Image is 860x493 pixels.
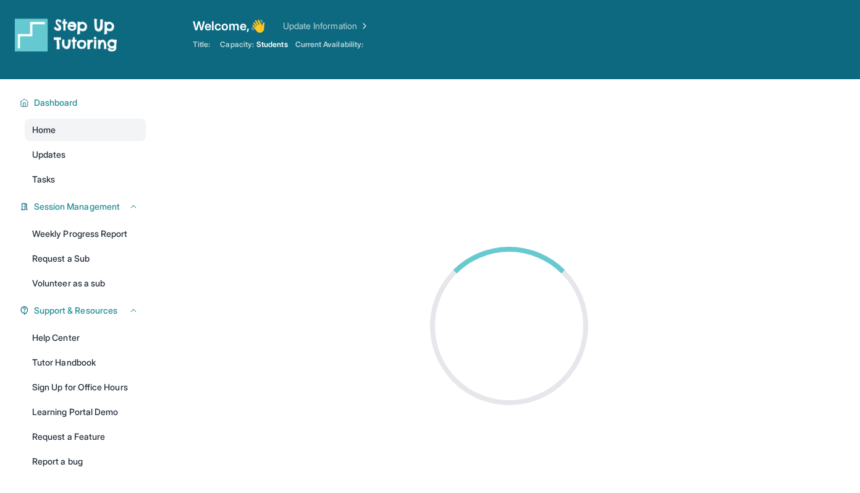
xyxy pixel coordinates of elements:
[25,168,146,191] a: Tasks
[25,327,146,349] a: Help Center
[34,96,78,109] span: Dashboard
[25,119,146,141] a: Home
[34,304,117,317] span: Support & Resources
[15,17,117,52] img: logo
[193,17,266,35] span: Welcome, 👋
[32,124,56,136] span: Home
[256,40,288,49] span: Students
[220,40,254,49] span: Capacity:
[25,426,146,448] a: Request a Feature
[29,304,138,317] button: Support & Resources
[25,450,146,473] a: Report a bug
[32,173,55,186] span: Tasks
[32,148,66,161] span: Updates
[29,200,138,213] button: Session Management
[34,200,120,213] span: Session Management
[25,401,146,423] a: Learning Portal Demo
[29,96,138,109] button: Dashboard
[25,247,146,270] a: Request a Sub
[25,351,146,374] a: Tutor Handbook
[295,40,363,49] span: Current Availability:
[25,272,146,294] a: Volunteer as a sub
[357,20,369,32] img: Chevron Right
[283,20,369,32] a: Update Information
[193,40,210,49] span: Title:
[25,223,146,245] a: Weekly Progress Report
[25,376,146,398] a: Sign Up for Office Hours
[25,144,146,166] a: Updates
